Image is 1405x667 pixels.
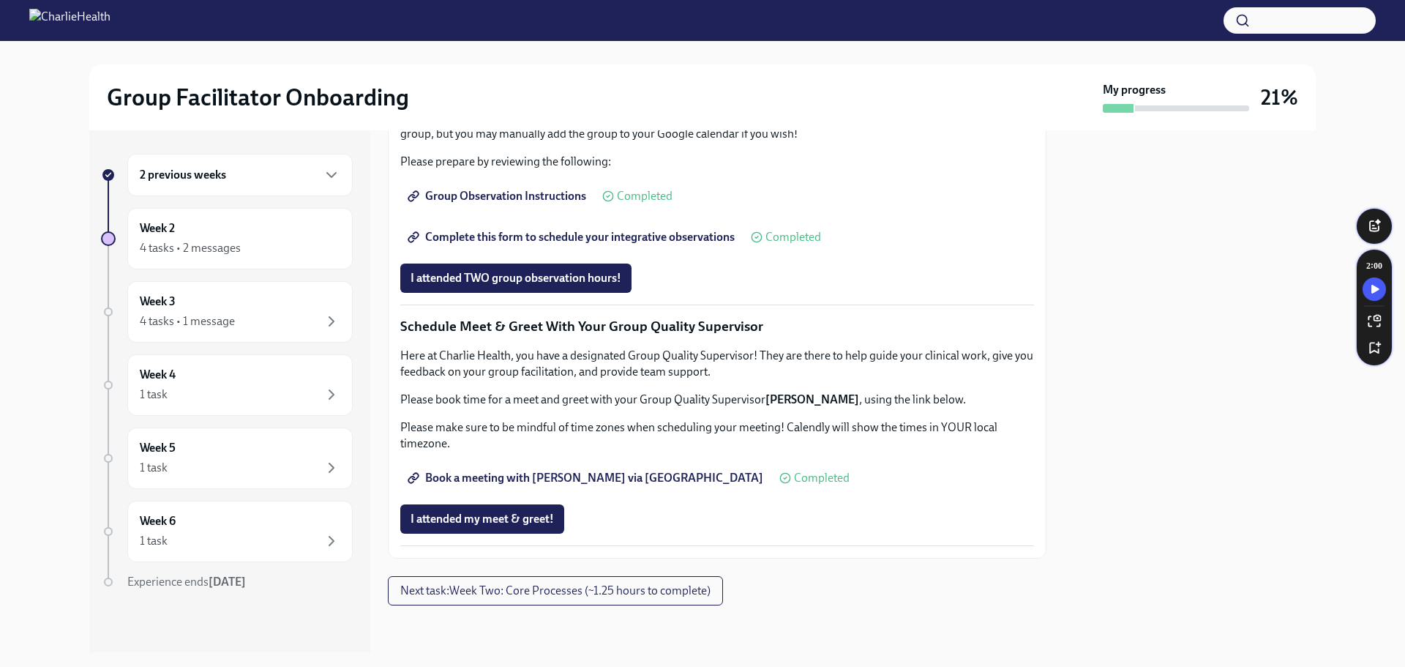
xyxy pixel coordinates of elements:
[400,504,564,534] button: I attended my meet & greet!
[209,575,246,589] strong: [DATE]
[140,387,168,403] div: 1 task
[400,317,1034,336] p: Schedule Meet & Greet With Your Group Quality Supervisor
[411,512,554,526] span: I attended my meet & greet!
[400,392,1034,408] p: Please book time for a meet and greet with your Group Quality Supervisor , using the link below.
[140,513,176,529] h6: Week 6
[400,154,1034,170] p: Please prepare by reviewing the following:
[101,354,353,416] a: Week 41 task
[400,264,632,293] button: I attended TWO group observation hours!
[127,575,246,589] span: Experience ends
[617,190,672,202] span: Completed
[400,463,773,493] a: Book a meeting with [PERSON_NAME] via [GEOGRAPHIC_DATA]
[29,9,110,32] img: CharlieHealth
[101,208,353,269] a: Week 24 tasks • 2 messages
[140,533,168,549] div: 1 task
[140,460,168,476] div: 1 task
[765,231,821,243] span: Completed
[765,392,859,406] strong: [PERSON_NAME]
[140,440,176,456] h6: Week 5
[411,230,735,245] span: Complete this form to schedule your integrative observations
[101,281,353,343] a: Week 34 tasks • 1 message
[140,167,226,183] h6: 2 previous weeks
[140,220,175,236] h6: Week 2
[140,367,176,383] h6: Week 4
[411,471,763,485] span: Book a meeting with [PERSON_NAME] via [GEOGRAPHIC_DATA]
[140,313,235,329] div: 4 tasks • 1 message
[794,472,850,484] span: Completed
[140,240,241,256] div: 4 tasks • 2 messages
[400,420,1034,452] p: Please make sure to be mindful of time zones when scheduling your meeting! Calendly will show the...
[400,348,1034,380] p: Here at Charlie Health, you have a designated Group Quality Supervisor! They are there to help gu...
[1261,84,1298,111] h3: 21%
[101,428,353,489] a: Week 51 task
[400,584,711,598] span: Next task : Week Two: Core Processes (~1.25 hours to complete)
[140,294,176,310] h6: Week 3
[107,83,409,112] h2: Group Facilitator Onboarding
[400,223,745,252] a: Complete this form to schedule your integrative observations
[411,271,621,286] span: I attended TWO group observation hours!
[1103,82,1166,98] strong: My progress
[127,154,353,196] div: 2 previous weeks
[411,189,586,204] span: Group Observation Instructions
[388,576,723,605] button: Next task:Week Two: Core Processes (~1.25 hours to complete)
[400,182,596,211] a: Group Observation Instructions
[101,501,353,562] a: Week 61 task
